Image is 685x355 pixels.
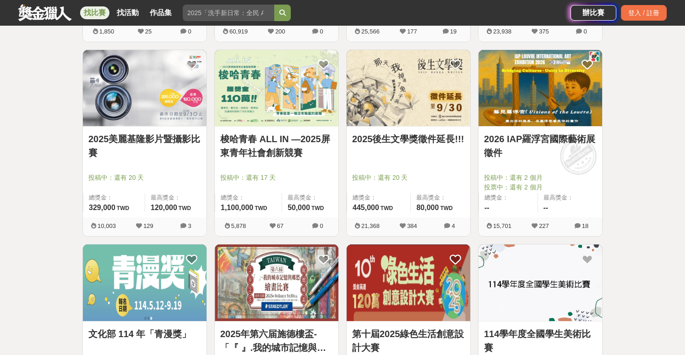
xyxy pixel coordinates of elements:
span: 375 [539,28,549,35]
a: 找比賽 [80,6,109,19]
a: 2026 IAP羅浮宮國際藝術展徵件 [484,132,597,160]
a: 114學年度全國學生美術比賽 [484,327,597,355]
div: 登入 / 註冊 [621,5,667,21]
a: 找活動 [113,6,142,19]
a: 2025後生文學獎徵件延長!!! [352,132,465,146]
a: Cover Image [83,50,207,127]
span: 60,919 [229,28,248,35]
img: Cover Image [83,50,207,127]
span: 總獎金： [353,193,405,202]
span: TWD [179,205,191,211]
span: 19 [450,28,457,35]
span: TWD [255,205,267,211]
img: Cover Image [478,244,602,321]
span: 15,701 [493,222,511,229]
span: 129 [143,222,153,229]
span: -- [544,204,549,211]
span: 21,368 [361,222,380,229]
img: Cover Image [347,244,470,321]
span: -- [484,204,489,211]
input: 2025「洗手新日常：全民 ALL IN」洗手歌全台徵選 [183,5,274,21]
span: 0 [188,28,191,35]
span: 總獎金： [89,193,139,202]
a: 第十屆2025綠色生活創意設計大賽 [352,327,465,355]
a: Cover Image [478,50,602,127]
img: Cover Image [215,50,338,127]
span: 投稿中：還有 20 天 [352,173,465,183]
span: TWD [117,205,129,211]
a: Cover Image [347,50,470,127]
a: 作品集 [146,6,175,19]
span: 3 [188,222,191,229]
span: 最高獎金： [288,193,333,202]
span: 0 [583,28,587,35]
span: 4 [451,222,455,229]
span: 177 [407,28,417,35]
img: Cover Image [347,50,470,127]
span: 445,000 [353,204,379,211]
span: 1,850 [99,28,114,35]
span: 投稿中：還有 20 天 [88,173,201,183]
span: 25,566 [361,28,380,35]
img: Cover Image [215,244,338,321]
span: 25 [145,28,152,35]
span: 80,000 [416,204,439,211]
span: 投稿中：還有 2 個月 [484,173,597,183]
span: 67 [277,222,283,229]
img: Cover Image [478,50,602,127]
span: 最高獎金： [544,193,597,202]
a: 辦比賽 [571,5,616,21]
span: 總獎金： [484,193,532,202]
span: TWD [311,205,324,211]
span: 227 [539,222,549,229]
span: 0 [320,222,323,229]
span: 0 [320,28,323,35]
span: 200 [275,28,285,35]
span: 最高獎金： [416,193,465,202]
span: 5,878 [231,222,246,229]
a: 梭哈青春 ALL IN —2025屏東青年社會創新競賽 [220,132,333,160]
span: 最高獎金： [151,193,201,202]
span: 10,003 [98,222,116,229]
span: TWD [381,205,393,211]
a: 2025美麗基隆影片暨攝影比賽 [88,132,201,160]
a: 2025年第六届施德樓盃-「『 』.我的城市記憶與鄉愁」繪畫比賽 [220,327,333,355]
span: 23,938 [493,28,511,35]
img: Cover Image [83,244,207,321]
a: Cover Image [215,50,338,127]
span: 120,000 [151,204,177,211]
span: 總獎金： [221,193,276,202]
span: 1,100,000 [221,204,253,211]
span: 329,000 [89,204,115,211]
span: TWD [440,205,452,211]
span: 50,000 [288,204,310,211]
span: 投票中：還有 2 個月 [484,183,597,192]
span: 18 [582,222,588,229]
a: 文化部 114 年「青漫獎」 [88,327,201,341]
span: 384 [407,222,417,229]
span: 投稿中：還有 17 天 [220,173,333,183]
